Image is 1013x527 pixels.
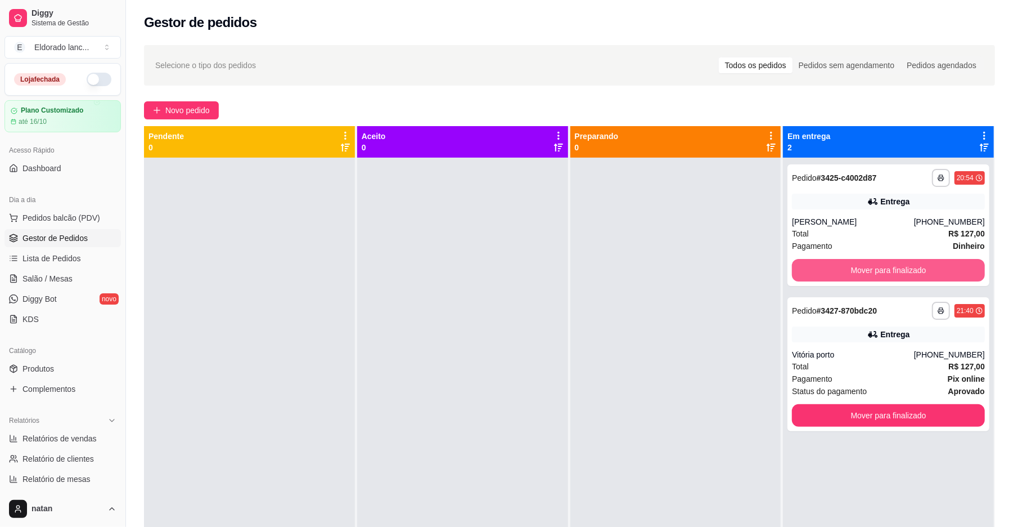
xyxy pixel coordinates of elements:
a: Relatório de mesas [4,470,121,488]
div: [PHONE_NUMBER] [914,216,985,227]
button: Mover para finalizado [792,259,985,282]
a: KDS [4,310,121,328]
div: Pedidos sem agendamento [793,57,901,73]
p: Preparando [575,131,619,142]
span: Pedido [792,173,817,182]
strong: R$ 127,00 [948,362,985,371]
span: Diggy Bot [22,293,57,305]
span: Gestor de Pedidos [22,233,88,244]
span: natan [31,504,103,514]
button: Alterar Status [87,73,111,86]
span: Lista de Pedidos [22,253,81,264]
span: plus [153,106,161,114]
span: Relatórios de vendas [22,433,97,444]
a: Relatório de clientes [4,450,121,468]
span: Salão / Mesas [22,273,73,284]
span: Relatório de clientes [22,453,94,465]
a: Gestor de Pedidos [4,229,121,247]
p: Em entrega [787,131,830,142]
span: Dashboard [22,163,61,174]
span: Sistema de Gestão [31,19,116,28]
article: até 16/10 [19,117,47,126]
span: Produtos [22,363,54,374]
div: [PERSON_NAME] [792,216,914,227]
a: Dashboard [4,159,121,177]
strong: aprovado [948,387,985,396]
p: 2 [787,142,830,153]
button: Pedidos balcão (PDV) [4,209,121,227]
span: Pedido [792,306,817,315]
strong: Dinheiro [953,242,985,251]
span: Pedidos balcão (PDV) [22,212,100,224]
div: Eldorado lanc ... [34,42,89,53]
a: Salão / Mesas [4,270,121,288]
span: Pagamento [792,240,832,252]
a: DiggySistema de Gestão [4,5,121,32]
div: Todos os pedidos [719,57,793,73]
a: Lista de Pedidos [4,249,121,267]
div: Catálogo [4,342,121,360]
div: [PHONE_NUMBER] [914,349,985,360]
span: Diggy [31,8,116,19]
a: Plano Customizadoaté 16/10 [4,100,121,132]
span: E [14,42,25,53]
a: Relatório de fidelidadenovo [4,490,121,508]
strong: R$ 127,00 [948,229,985,238]
span: Pagamento [792,373,832,385]
article: Plano Customizado [21,106,83,115]
a: Relatórios de vendas [4,430,121,448]
strong: Pix online [948,374,985,383]
div: 20:54 [957,173,974,182]
div: Entrega [881,329,910,340]
button: Mover para finalizado [792,404,985,427]
div: Vitória porto [792,349,914,360]
span: Total [792,227,809,240]
div: Dia a dia [4,191,121,209]
button: natan [4,495,121,522]
span: Novo pedido [165,104,210,117]
button: Select a team [4,36,121,59]
span: Relatório de mesas [22,474,91,485]
button: Novo pedido [144,101,219,119]
strong: # 3425-c4002d87 [817,173,877,182]
a: Complementos [4,380,121,398]
div: 21:40 [957,306,974,315]
span: KDS [22,314,39,325]
span: Complementos [22,383,75,395]
strong: # 3427-870bdc20 [817,306,877,315]
p: 0 [362,142,386,153]
div: Loja fechada [14,73,66,86]
div: Entrega [881,196,910,207]
div: Acesso Rápido [4,141,121,159]
span: Relatórios [9,416,39,425]
p: 0 [148,142,184,153]
div: Pedidos agendados [901,57,983,73]
span: Total [792,360,809,373]
p: Aceito [362,131,386,142]
p: Pendente [148,131,184,142]
a: Produtos [4,360,121,378]
p: 0 [575,142,619,153]
span: Selecione o tipo dos pedidos [155,59,256,72]
span: Status do pagamento [792,385,867,398]
h2: Gestor de pedidos [144,14,257,32]
a: Diggy Botnovo [4,290,121,308]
